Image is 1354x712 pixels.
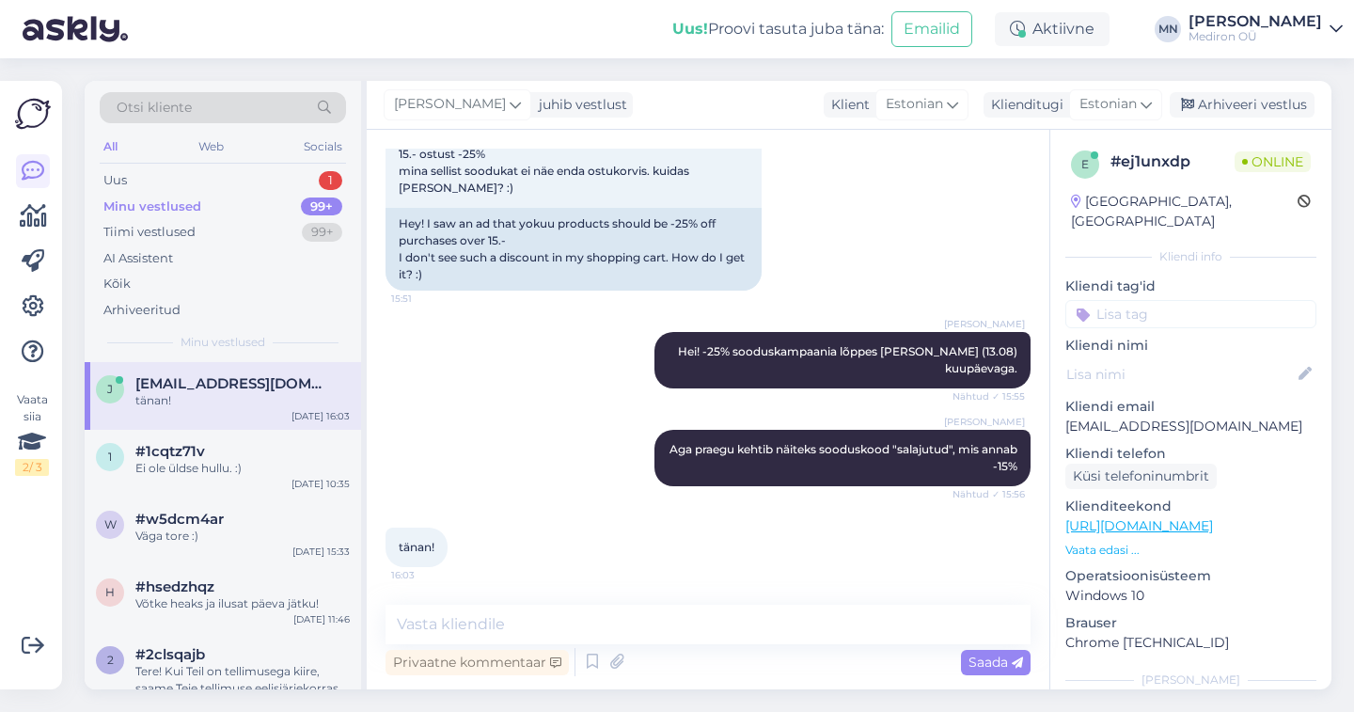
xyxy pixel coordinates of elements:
span: Aga praegu kehtib näiteks sooduskood "salajutud", mis annab -15% [669,442,1020,473]
div: Väga tore :) [135,528,350,545]
div: # ej1unxdp [1110,150,1235,173]
div: Küsi telefoninumbrit [1065,464,1217,489]
div: Proovi tasuta juba täna: [672,18,884,40]
span: Saada [968,654,1023,671]
p: Kliendi telefon [1065,444,1316,464]
img: Askly Logo [15,96,51,132]
p: Operatsioonisüsteem [1065,566,1316,586]
span: [PERSON_NAME] [944,317,1025,331]
span: Online [1235,151,1311,172]
p: [EMAIL_ADDRESS][DOMAIN_NAME] [1065,417,1316,436]
div: Ei ole üldse hullu. :) [135,460,350,477]
a: [URL][DOMAIN_NAME] [1065,517,1213,534]
p: Kliendi nimi [1065,336,1316,356]
div: Tere! Kui Teil on tellimusega kiire, saame Teie tellimuse eelisjärjekorras komplekteerida. Sellis... [135,663,350,697]
div: MN [1155,16,1181,42]
span: #w5dcm4ar [135,511,224,528]
p: Vaata edasi ... [1065,542,1316,559]
div: Mediron OÜ [1189,29,1322,44]
span: tänan! [399,540,434,554]
div: Socials [300,134,346,159]
div: Kõik [103,275,131,293]
div: 99+ [302,223,342,242]
span: 15:51 [391,292,462,306]
input: Lisa tag [1065,300,1316,328]
div: [DATE] 16:03 [291,409,350,423]
div: [DATE] 10:35 [291,477,350,491]
span: #hsedzhqz [135,578,214,595]
span: h [105,585,115,599]
input: Lisa nimi [1066,364,1295,385]
div: Uus [103,171,127,190]
div: Võtke heaks ja ilusat päeva jätku! [135,595,350,612]
span: Otsi kliente [117,98,192,118]
div: [DATE] 15:33 [292,545,350,559]
div: AI Assistent [103,249,173,268]
div: Arhiveeri vestlus [1170,92,1315,118]
div: Kliendi info [1065,248,1316,265]
p: Kliendi email [1065,397,1316,417]
span: Estonian [1079,94,1137,115]
p: Kliendi tag'id [1065,277,1316,296]
span: [PERSON_NAME] [944,415,1025,429]
button: Emailid [891,11,972,47]
div: 99+ [301,198,342,216]
div: Tiimi vestlused [103,223,196,242]
p: Klienditeekond [1065,497,1316,516]
div: [DATE] 11:46 [293,612,350,626]
span: e [1081,157,1089,171]
div: Vaata siia [15,391,49,476]
div: tänan! [135,392,350,409]
div: Hey! I saw an ad that yokuu products should be -25% off purchases over 15.- I don't see such a di... [386,208,762,291]
div: juhib vestlust [531,95,627,115]
span: [PERSON_NAME] [394,94,506,115]
div: Arhiveeritud [103,301,181,320]
span: Nähtud ✓ 15:56 [953,487,1025,501]
span: Minu vestlused [181,334,265,351]
span: Estonian [886,94,943,115]
div: Klienditugi [984,95,1063,115]
div: Privaatne kommentaar [386,650,569,675]
span: 16:03 [391,568,462,582]
b: Uus! [672,20,708,38]
div: [PERSON_NAME] [1189,14,1322,29]
div: Aktiivne [995,12,1110,46]
span: #1cqtz71v [135,443,205,460]
span: j [107,382,113,396]
span: 1 [108,450,112,464]
a: [PERSON_NAME]Mediron OÜ [1189,14,1343,44]
div: 1 [319,171,342,190]
span: janneterve@gmail.com [135,375,331,392]
span: Nähtud ✓ 15:55 [953,389,1025,403]
div: [GEOGRAPHIC_DATA], [GEOGRAPHIC_DATA] [1071,192,1298,231]
div: Klient [824,95,870,115]
div: All [100,134,121,159]
p: Brauser [1065,613,1316,633]
div: [PERSON_NAME] [1065,672,1316,688]
p: Windows 10 [1065,586,1316,606]
span: Hei! -25% sooduskampaania lõppes [PERSON_NAME] (13.08) kuupäevaga. [678,344,1020,375]
span: w [104,517,117,531]
div: 2 / 3 [15,459,49,476]
div: Minu vestlused [103,198,201,216]
p: Chrome [TECHNICAL_ID] [1065,633,1316,653]
span: #2clsqajb [135,646,205,663]
div: Web [195,134,228,159]
span: 2 [107,653,114,667]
